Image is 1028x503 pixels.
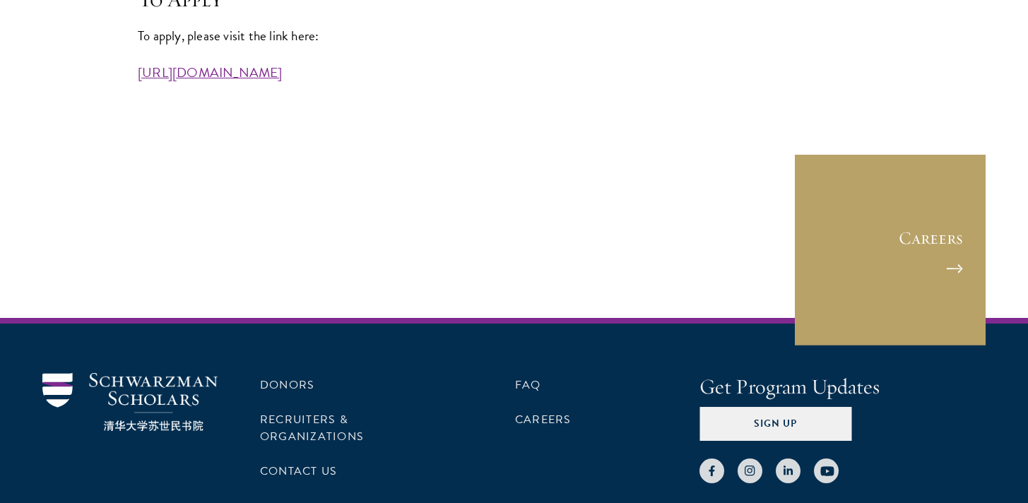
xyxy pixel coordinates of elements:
[138,62,283,83] a: [URL][DOMAIN_NAME]
[42,373,218,432] img: Schwarzman Scholars
[515,411,572,428] a: Careers
[795,155,986,345] a: Careers
[138,24,540,47] p: To apply, please visit the link here:
[260,377,314,393] a: Donors
[699,373,986,401] h4: Get Program Updates
[260,463,337,480] a: Contact Us
[260,411,364,445] a: Recruiters & Organizations
[515,377,541,393] a: FAQ
[699,407,851,441] button: Sign Up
